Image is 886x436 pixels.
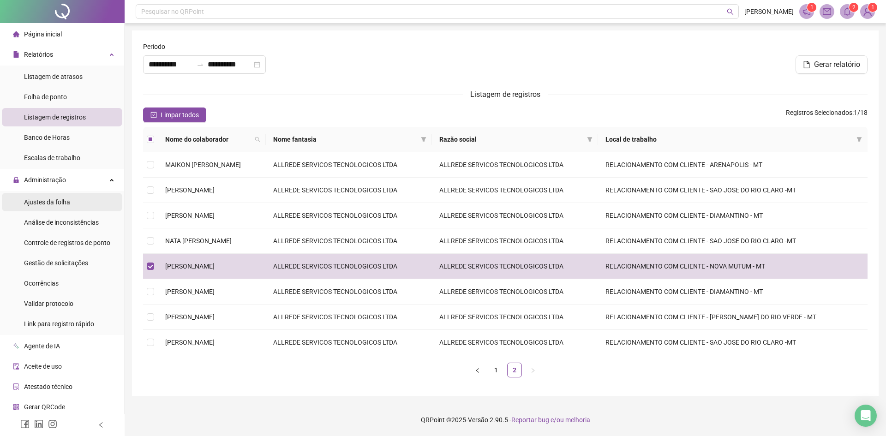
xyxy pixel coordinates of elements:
span: Listagem de registros [470,90,540,99]
span: Controle de registros de ponto [24,239,110,246]
td: ALLREDE SERVICOS TECNOLOGICOS LTDA [432,228,598,254]
span: linkedin [34,419,43,429]
td: ALLREDE SERVICOS TECNOLOGICOS LTDA [266,178,432,203]
span: notification [802,7,811,16]
td: RELACIONAMENTO COM CLIENTE - SAO JOSE DO RIO CLARO -MT [598,330,868,355]
td: ALLREDE SERVICOS TECNOLOGICOS LTDA [266,279,432,305]
span: Ajustes da folha [24,198,70,206]
span: Folha de ponto [24,93,67,101]
span: Aceite de uso [24,363,62,370]
span: Listagem de atrasos [24,73,83,80]
span: filter [421,137,426,142]
td: ALLREDE SERVICOS TECNOLOGICOS LTDA [266,330,432,355]
td: ALLREDE SERVICOS TECNOLOGICOS LTDA [266,228,432,254]
span: facebook [20,419,30,429]
a: 2 [508,363,521,377]
span: [PERSON_NAME] [165,288,215,295]
span: swap-right [197,61,204,68]
span: [PERSON_NAME] [165,186,215,194]
span: Gerar QRCode [24,403,65,411]
span: Atestado técnico [24,383,72,390]
span: Análise de inconsistências [24,219,99,226]
span: search [255,137,260,142]
a: 1 [489,363,503,377]
td: ALLREDE SERVICOS TECNOLOGICOS LTDA [266,305,432,330]
span: Reportar bug e/ou melhoria [511,416,590,424]
span: filter [855,132,864,146]
span: instagram [48,419,57,429]
td: RELACIONAMENTO COM CLIENTE - SAO JOSE DO RIO CLARO -MT [598,178,868,203]
td: RELACIONAMENTO COM CLIENTE - NOVA MUTUM - MT [598,254,868,279]
span: filter [419,132,428,146]
sup: 2 [849,3,858,12]
span: left [475,368,480,373]
td: ALLREDE SERVICOS TECNOLOGICOS LTDA [266,203,432,228]
span: Local de trabalho [605,134,853,144]
td: ALLREDE SERVICOS TECNOLOGICOS LTDA [432,305,598,330]
td: RELACIONAMENTO COM CLIENTE - [PERSON_NAME] DO RIO VERDE - MT [598,305,868,330]
footer: QRPoint © 2025 - 2.90.5 - [125,404,886,436]
span: search [253,132,262,146]
button: Limpar todos [143,108,206,122]
li: 2 [507,363,522,377]
li: Página anterior [470,363,485,377]
span: Registros Selecionados [786,109,852,116]
span: check-square [150,112,157,118]
td: ALLREDE SERVICOS TECNOLOGICOS LTDA [432,152,598,178]
span: 1 [871,4,874,11]
span: 1 [810,4,814,11]
span: solution [13,383,19,390]
span: filter [587,137,593,142]
span: Escalas de trabalho [24,154,80,161]
sup: 1 [807,3,816,12]
span: NATA [PERSON_NAME] [165,237,232,245]
span: Link para registro rápido [24,320,94,328]
img: 93678 [861,5,874,18]
button: Gerar relatório [796,55,868,74]
span: Nome do colaborador [165,134,251,144]
span: : 1 / 18 [786,108,868,122]
span: bell [843,7,851,16]
span: [PERSON_NAME] [165,313,215,321]
span: [PERSON_NAME] [165,263,215,270]
td: RELACIONAMENTO COM CLIENTE - SAO JOSE DO RIO CLARO -MT [598,228,868,254]
span: Banco de Horas [24,134,70,141]
span: Validar protocolo [24,300,73,307]
span: Listagem de registros [24,113,86,121]
span: mail [823,7,831,16]
td: ALLREDE SERVICOS TECNOLOGICOS LTDA [266,254,432,279]
span: 2 [852,4,856,11]
span: file [13,51,19,58]
td: RELACIONAMENTO COM CLIENTE - DIAMANTINO - MT [598,203,868,228]
span: qrcode [13,404,19,410]
td: ALLREDE SERVICOS TECNOLOGICOS LTDA [266,152,432,178]
span: Gerar relatório [814,59,860,70]
span: Ocorrências [24,280,59,287]
li: Próxima página [526,363,540,377]
td: ALLREDE SERVICOS TECNOLOGICOS LTDA [432,254,598,279]
td: ALLREDE SERVICOS TECNOLOGICOS LTDA [432,279,598,305]
span: left [98,422,104,428]
span: lock [13,177,19,183]
span: [PERSON_NAME] [165,212,215,219]
span: Administração [24,176,66,184]
span: to [197,61,204,68]
span: filter [856,137,862,142]
td: RELACIONAMENTO COM CLIENTE - DIAMANTINO - MT [598,279,868,305]
sup: Atualize o seu contato no menu Meus Dados [868,3,877,12]
td: RELACIONAMENTO COM CLIENTE - ARENAPOLIS - MT [598,152,868,178]
span: Versão [468,416,488,424]
span: Relatórios [24,51,53,58]
button: right [526,363,540,377]
span: [PERSON_NAME] [744,6,794,17]
td: ALLREDE SERVICOS TECNOLOGICOS LTDA [432,203,598,228]
span: MAIKON [PERSON_NAME] [165,161,241,168]
span: Nome fantasia [273,134,417,144]
span: Limpar todos [161,110,199,120]
span: Razão social [439,134,583,144]
div: Open Intercom Messenger [855,405,877,427]
span: right [530,368,536,373]
span: Gestão de solicitações [24,259,88,267]
span: filter [585,132,594,146]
